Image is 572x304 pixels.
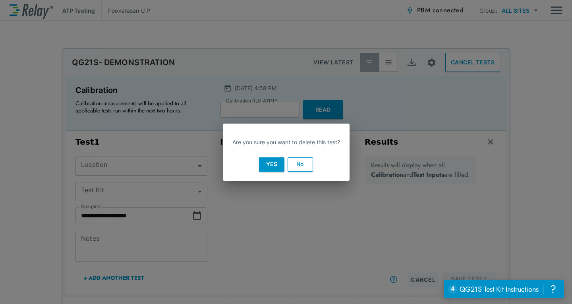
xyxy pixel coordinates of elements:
p: Are you sure you want to delete this test? [232,138,340,146]
button: Yes [259,157,284,172]
button: No [288,157,313,172]
iframe: Resource center [444,280,564,298]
